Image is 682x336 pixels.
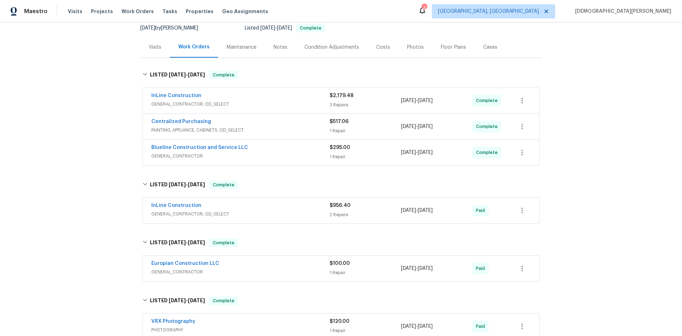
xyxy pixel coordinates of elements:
span: [DATE] [188,240,205,245]
span: Paid [476,265,488,272]
span: [DATE] [418,150,433,155]
span: [DATE] [277,26,292,31]
span: $120.00 [330,319,350,324]
span: Complete [476,149,500,156]
span: Complete [476,123,500,130]
span: Complete [476,97,500,104]
div: LISTED [DATE]-[DATE]Complete [140,64,542,86]
a: VRX Photography [151,319,195,324]
div: Maintenance [227,44,256,51]
span: $295.00 [330,145,350,150]
div: Floor Plans [441,44,466,51]
span: - [401,207,433,214]
div: by [PERSON_NAME] [140,24,207,32]
a: Europian Construction LLC [151,261,219,266]
span: PAINTING, APPLIANCE, CABINETS, OD_SELECT [151,127,330,134]
span: Work Orders [121,8,154,15]
span: [DATE] [401,266,416,271]
span: - [169,72,205,77]
div: Condition Adjustments [304,44,359,51]
span: GENERAL_CONTRACTOR, OD_SELECT [151,210,330,218]
span: [DATE] [401,124,416,129]
span: [DATE] [188,72,205,77]
span: Complete [210,181,237,188]
span: - [401,123,433,130]
div: Visits [149,44,161,51]
a: InLine Construction [151,203,201,208]
span: [DATE] [418,324,433,329]
div: 1 Repair [330,327,401,334]
span: [DATE] [418,124,433,129]
span: [DATE] [169,182,186,187]
div: Notes [274,44,287,51]
span: Complete [297,26,324,30]
span: Complete [210,239,237,246]
span: [DATE] [418,208,433,213]
span: - [169,298,205,303]
span: PHOTOGRAPHY [151,326,330,334]
div: Costs [376,44,390,51]
span: Properties [186,8,213,15]
div: 1 Repair [330,127,401,134]
div: 3 Repairs [330,101,401,108]
span: GENERAL_CONTRACTOR [151,268,330,276]
span: [DATE] [260,26,275,31]
span: Listed [245,26,325,31]
span: [DATE] [401,324,416,329]
span: GENERAL_CONTRACTOR, OD_SELECT [151,101,330,108]
span: GENERAL_CONTRACTOR [151,153,330,160]
span: [DATE] [169,72,186,77]
span: - [401,265,433,272]
span: [DATE] [401,98,416,103]
span: - [260,26,292,31]
div: 2 Repairs [330,211,401,218]
div: LISTED [DATE]-[DATE]Complete [140,231,542,254]
div: Work Orders [178,43,210,50]
span: - [169,240,205,245]
span: $517.06 [330,119,348,124]
a: InLine Construction [151,93,201,98]
span: $2,179.48 [330,93,353,98]
h6: LISTED [150,239,205,247]
span: [DATE] [401,150,416,155]
div: LISTED [DATE]-[DATE]Complete [140,289,542,312]
span: [DATE] [140,26,155,31]
span: Paid [476,323,488,330]
span: Maestro [24,8,48,15]
span: [DATE] [169,298,186,303]
a: Centralized Purchasing [151,119,211,124]
span: Paid [476,207,488,214]
h6: LISTED [150,297,205,305]
span: Geo Assignments [222,8,268,15]
span: [DATE] [418,266,433,271]
span: [DATE] [418,98,433,103]
span: $956.40 [330,203,351,208]
div: Photos [407,44,424,51]
span: Complete [210,71,237,79]
span: - [401,149,433,156]
div: Cases [483,44,497,51]
h6: LISTED [150,181,205,189]
span: [DEMOGRAPHIC_DATA][PERSON_NAME] [572,8,671,15]
span: - [169,182,205,187]
span: [GEOGRAPHIC_DATA], [GEOGRAPHIC_DATA] [438,8,539,15]
span: $100.00 [330,261,350,266]
div: 3 [422,4,427,11]
span: - [401,97,433,104]
div: 1 Repair [330,153,401,160]
span: Complete [210,297,237,304]
span: Projects [91,8,113,15]
div: 1 Repair [330,269,401,276]
a: Blueline Construction and Service LLC [151,145,248,150]
span: [DATE] [188,298,205,303]
span: [DATE] [188,182,205,187]
span: [DATE] [401,208,416,213]
span: Visits [68,8,82,15]
div: LISTED [DATE]-[DATE]Complete [140,174,542,196]
span: - [401,323,433,330]
span: Tasks [162,9,177,14]
span: [DATE] [169,240,186,245]
h6: LISTED [150,71,205,79]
